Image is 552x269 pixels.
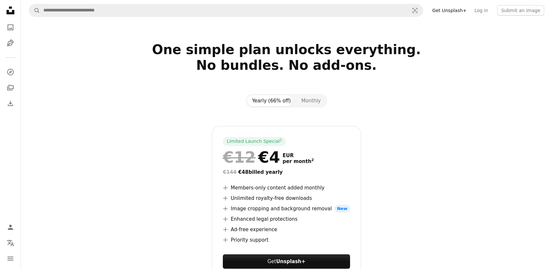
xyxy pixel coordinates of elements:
[4,4,17,18] a: Home — Unsplash
[4,221,17,234] a: Log in / Sign up
[223,149,255,166] span: €12
[4,252,17,265] button: Menu
[223,226,350,233] li: Ad-free experience
[276,259,305,264] strong: Unsplash+
[428,5,470,16] a: Get Unsplash+
[334,205,350,213] span: New
[223,236,350,244] li: Priority support
[283,153,314,158] span: EUR
[29,4,423,17] form: Find visuals sitewide
[296,95,326,106] button: Monthly
[4,81,17,94] a: Collections
[4,236,17,249] button: Language
[4,21,17,34] a: Photos
[4,37,17,50] a: Illustrations
[4,97,17,110] a: Download History
[223,137,286,146] div: Limited Launch Special
[470,5,492,16] a: Log in
[223,215,350,223] li: Enhanced legal protections
[223,149,280,166] div: €4
[310,158,315,164] a: 2
[223,184,350,192] li: Members-only content added monthly
[223,254,350,269] button: GetUnsplash+
[223,168,350,176] div: €48 billed yearly
[223,205,350,213] li: Image cropping and background removal
[223,169,237,175] span: €144
[280,138,282,142] sup: 1
[283,158,314,164] span: per month
[223,194,350,202] li: Unlimited royalty-free downloads
[279,138,284,145] a: 1
[29,4,40,17] button: Search Unsplash
[247,95,296,106] button: Yearly (66% off)
[4,66,17,79] a: Explore
[407,4,423,17] button: Visual search
[76,42,497,89] h2: One simple plan unlocks everything. No bundles. No add-ons.
[497,5,544,16] button: Submit an image
[311,158,314,162] sup: 2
